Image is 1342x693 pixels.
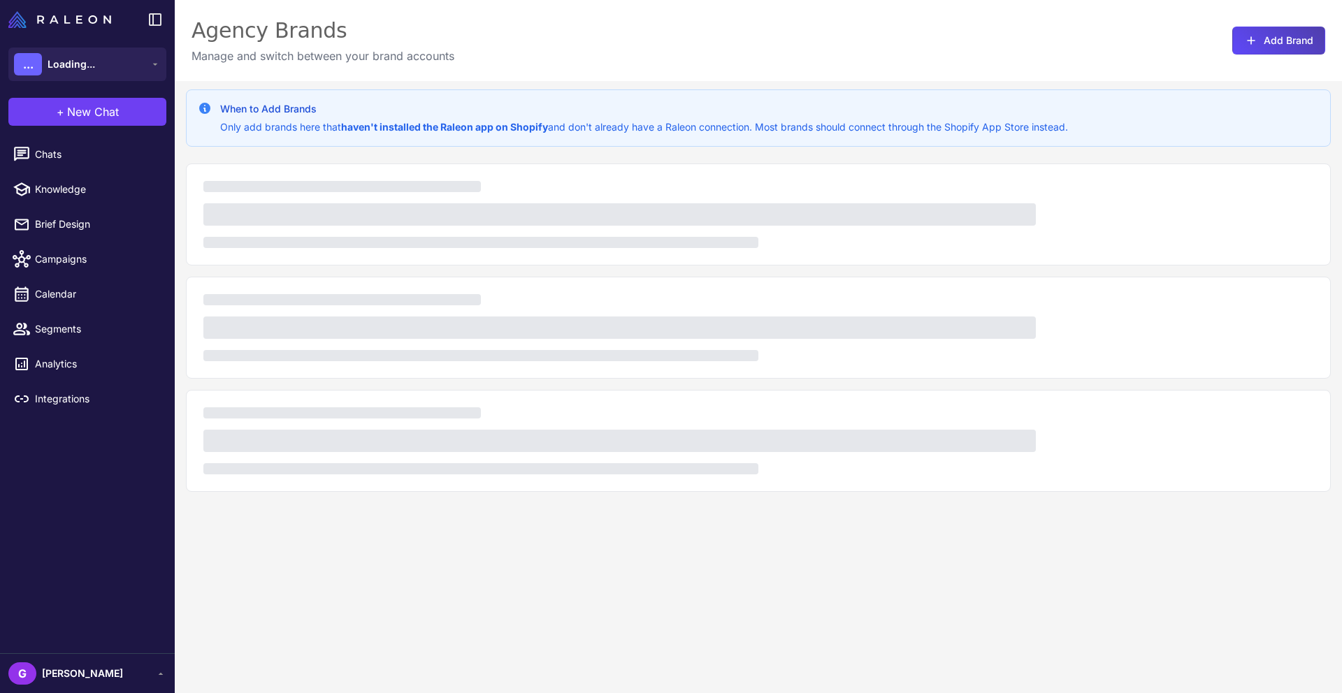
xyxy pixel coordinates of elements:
button: ...Loading... [8,48,166,81]
div: G [8,662,36,685]
span: New Chat [67,103,119,120]
span: Integrations [35,391,158,407]
button: Add Brand [1232,27,1325,54]
img: Raleon Logo [8,11,111,28]
a: Segments [6,314,169,344]
button: +New Chat [8,98,166,126]
p: Only add brands here that and don't already have a Raleon connection. Most brands should connect ... [220,119,1068,135]
a: Raleon Logo [8,11,117,28]
a: Knowledge [6,175,169,204]
span: Chats [35,147,158,162]
a: Chats [6,140,169,169]
h3: When to Add Brands [220,101,1068,117]
span: Segments [35,321,158,337]
a: Campaigns [6,245,169,274]
span: Loading... [48,57,95,72]
div: Agency Brands [192,17,454,45]
span: Knowledge [35,182,158,197]
span: [PERSON_NAME] [42,666,123,681]
a: Integrations [6,384,169,414]
span: Campaigns [35,251,158,267]
span: + [57,103,64,120]
span: Calendar [35,286,158,302]
div: ... [14,53,42,75]
a: Analytics [6,349,169,379]
span: Brief Design [35,217,158,232]
span: Analytics [35,356,158,372]
p: Manage and switch between your brand accounts [192,48,454,64]
a: Brief Design [6,210,169,239]
strong: haven't installed the Raleon app on Shopify [341,121,548,133]
a: Calendar [6,279,169,309]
